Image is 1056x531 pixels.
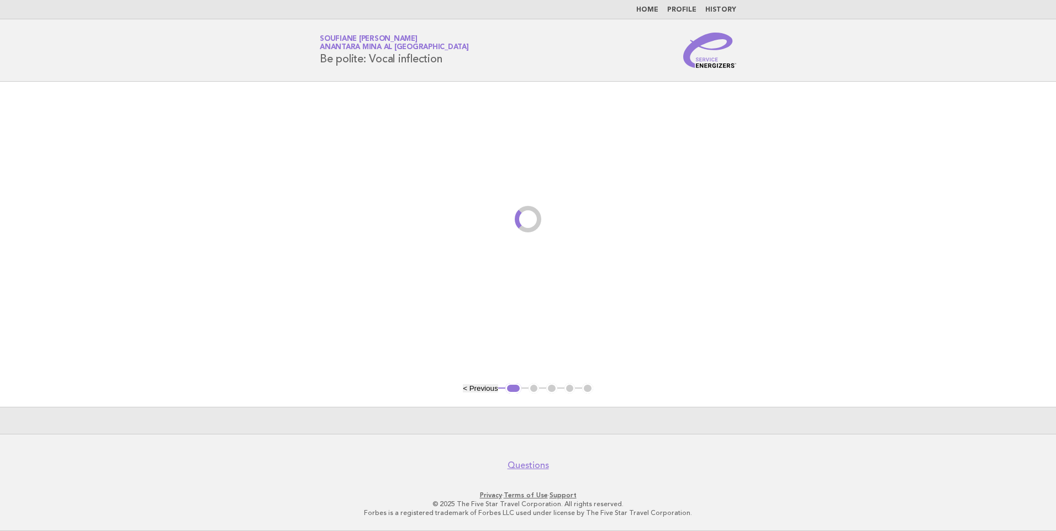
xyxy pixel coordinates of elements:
p: © 2025 The Five Star Travel Corporation. All rights reserved. [190,500,866,508]
span: Anantara Mina al [GEOGRAPHIC_DATA] [320,44,469,51]
a: Profile [667,7,696,13]
a: Privacy [480,491,502,499]
a: Support [550,491,577,499]
a: Terms of Use [504,491,548,499]
a: History [705,7,736,13]
img: Service Energizers [683,33,736,68]
h1: Be polite: Vocal inflection [320,36,469,65]
a: Soufiane [PERSON_NAME]Anantara Mina al [GEOGRAPHIC_DATA] [320,35,469,51]
p: · · [190,491,866,500]
p: Forbes is a registered trademark of Forbes LLC used under license by The Five Star Travel Corpora... [190,508,866,517]
a: Questions [508,460,549,471]
a: Home [636,7,658,13]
